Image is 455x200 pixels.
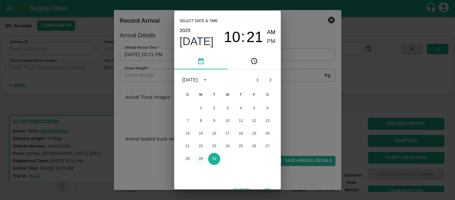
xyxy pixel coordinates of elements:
[174,53,227,69] button: pick date
[182,153,194,165] button: 28
[222,115,233,127] button: 10
[235,140,247,152] button: 25
[182,140,194,152] button: 21
[208,115,220,127] button: 9
[241,28,245,46] span: :
[182,76,198,83] div: [DATE]
[231,184,254,196] button: Cancel
[248,102,260,114] button: 5
[195,88,207,102] span: Monday
[267,37,276,46] button: PM
[248,115,260,127] button: 12
[235,115,247,127] button: 11
[257,184,278,196] button: OK
[248,88,260,102] span: Friday
[182,128,194,140] button: 14
[222,140,233,152] button: 24
[264,73,277,86] button: Next month
[235,102,247,114] button: 4
[222,128,233,140] button: 17
[182,88,194,102] span: Sunday
[224,28,240,46] button: 10
[261,115,273,127] button: 13
[208,153,220,165] button: 30
[251,73,264,86] button: Previous month
[208,102,220,114] button: 2
[261,102,273,114] button: 6
[261,140,273,152] button: 27
[222,102,233,114] button: 3
[235,88,247,102] span: Thursday
[267,28,276,37] button: AM
[195,102,207,114] button: 1
[180,35,214,48] button: [DATE]
[248,128,260,140] button: 19
[222,88,233,102] span: Wednesday
[200,74,211,85] button: calendar view is open, switch to year view
[235,128,247,140] button: 18
[246,28,263,46] button: 21
[195,115,207,127] button: 8
[195,128,207,140] button: 15
[180,26,191,35] button: 2025
[208,88,220,102] span: Tuesday
[195,153,207,165] button: 29
[195,140,207,152] button: 22
[227,53,281,69] button: pick time
[208,140,220,152] button: 23
[208,128,220,140] button: 16
[182,115,194,127] button: 7
[248,140,260,152] button: 26
[261,128,273,140] button: 20
[261,88,273,102] span: Saturday
[180,16,218,26] span: Select date & time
